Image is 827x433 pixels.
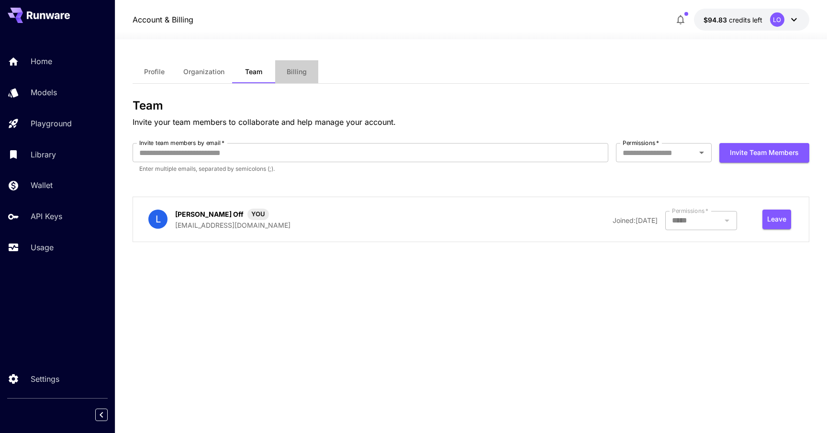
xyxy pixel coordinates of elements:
span: credits left [729,16,762,24]
p: Invite your team members to collaborate and help manage your account. [133,116,809,128]
label: Permissions [623,139,659,147]
p: Wallet [31,179,53,191]
a: Account & Billing [133,14,193,25]
span: Joined: [DATE] [613,216,658,224]
div: L [148,210,168,229]
p: Settings [31,373,59,385]
h3: Team [133,99,809,112]
p: Enter multiple emails, separated by semicolons (;). [139,164,602,174]
button: Invite team members [719,143,809,163]
span: $94.83 [704,16,729,24]
button: Leave [762,210,791,229]
p: Playground [31,118,72,129]
span: Profile [144,67,165,76]
button: Collapse sidebar [95,409,108,421]
div: Collapse sidebar [102,406,115,423]
button: $94.83185LO [694,9,809,31]
span: Organization [183,67,224,76]
div: LO [770,12,784,27]
p: Library [31,149,56,160]
p: [PERSON_NAME] Off [175,209,244,219]
p: Models [31,87,57,98]
button: Open [695,146,708,159]
span: YOU [247,210,269,219]
p: API Keys [31,211,62,222]
p: [EMAIL_ADDRESS][DOMAIN_NAME] [175,220,291,230]
label: Invite team members by email [139,139,224,147]
p: Home [31,56,52,67]
div: $94.83185 [704,15,762,25]
span: Billing [287,67,307,76]
span: Team [245,67,262,76]
p: Usage [31,242,54,253]
label: Permissions [672,207,708,215]
nav: breadcrumb [133,14,193,25]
